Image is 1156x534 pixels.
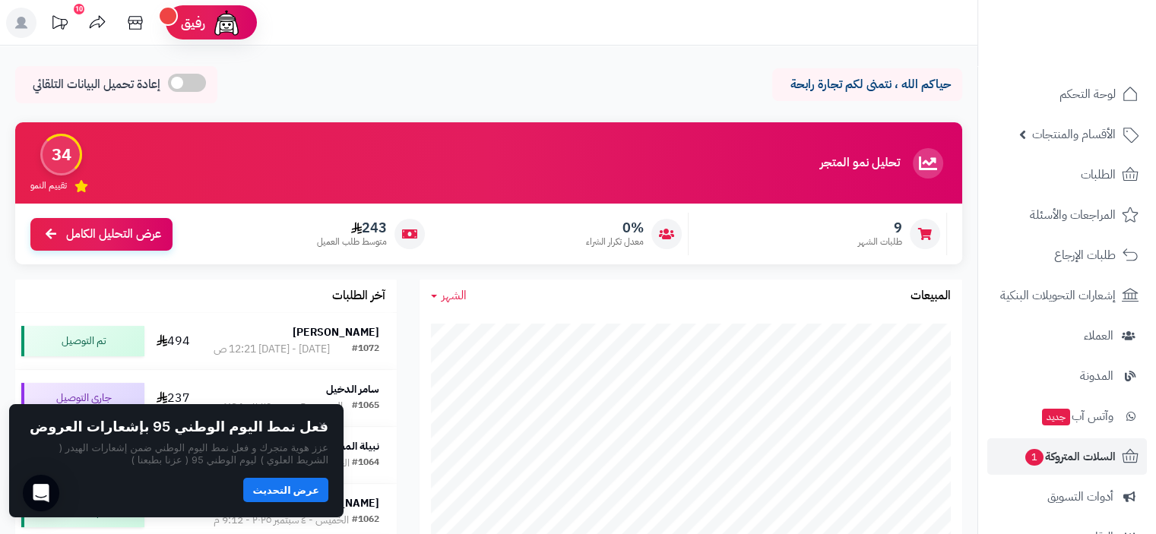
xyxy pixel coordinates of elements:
[1047,486,1113,507] span: أدوات التسويق
[23,475,59,511] div: Open Intercom Messenger
[987,479,1147,515] a: أدوات التسويق
[987,197,1147,233] a: المراجعات والأسئلة
[211,8,242,38] img: ai-face.png
[431,287,467,305] a: الشهر
[30,179,67,192] span: تقييم النمو
[40,8,78,42] a: تحديثات المنصة
[352,513,379,528] div: #1062
[30,218,173,251] a: عرض التحليل الكامل
[987,277,1147,314] a: إشعارات التحويلات البنكية
[1059,84,1116,105] span: لوحة التحكم
[317,220,387,236] span: 243
[214,513,349,528] div: الخميس - ٤ سبتمبر ٢٠٢٥ - 9:12 م
[1024,446,1116,467] span: السلات المتروكة
[24,441,328,466] p: عزز هوية متجرك و فعل نمط اليوم الوطني ضمن إشعارات الهيدر ( الشريط العلوي ) ليوم الوطني 95 ( عزنا ...
[352,399,379,414] div: #1065
[21,326,144,356] div: تم التوصيل
[1030,204,1116,226] span: المراجعات والأسئلة
[987,237,1147,273] a: طلبات الإرجاع
[820,156,900,170] h3: تحليل نمو المتجر
[1053,27,1142,58] img: logo-2.png
[66,226,161,243] span: عرض التحليل الكامل
[352,342,379,357] div: #1072
[1000,285,1116,306] span: إشعارات التحويلات البنكية
[214,342,330,357] div: [DATE] - [DATE] 12:21 ص
[1054,245,1116,266] span: طلبات الإرجاع
[1042,409,1070,425] span: جديد
[911,289,951,303] h3: المبيعات
[214,399,343,414] div: السبت - ٦ سبتمبر ٢٠٢٥ - 6:34 م
[352,456,379,471] div: #1064
[30,419,328,434] h2: فعل نمط اليوم الوطني 95 بإشعارات العروض
[1080,365,1113,387] span: المدونة
[74,4,84,14] div: 10
[1081,164,1116,185] span: الطلبات
[326,381,379,397] strong: سامر الدخيل
[243,478,328,502] button: عرض التحديث
[858,235,902,248] span: طلبات الشهر
[1040,406,1113,427] span: وآتس آب
[1032,124,1116,145] span: الأقسام والمنتجات
[987,398,1147,434] a: وآتس آبجديد
[987,318,1147,354] a: العملاء
[150,370,197,426] td: 237
[1025,448,1044,466] span: 1
[784,76,951,93] p: حياكم الله ، نتمنى لكم تجارة رابحة
[21,383,144,413] div: جاري التوصيل
[332,289,385,303] h3: آخر الطلبات
[181,14,205,32] span: رفيق
[586,235,644,248] span: معدل تكرار الشراء
[858,220,902,236] span: 9
[987,156,1147,193] a: الطلبات
[321,438,379,454] strong: نبيلة المطيري
[33,76,160,93] span: إعادة تحميل البيانات التلقائي
[442,286,467,305] span: الشهر
[150,313,197,369] td: 494
[293,324,379,340] strong: [PERSON_NAME]
[987,438,1147,475] a: السلات المتروكة1
[586,220,644,236] span: 0%
[987,76,1147,112] a: لوحة التحكم
[1084,325,1113,346] span: العملاء
[987,358,1147,394] a: المدونة
[317,235,387,248] span: متوسط طلب العميل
